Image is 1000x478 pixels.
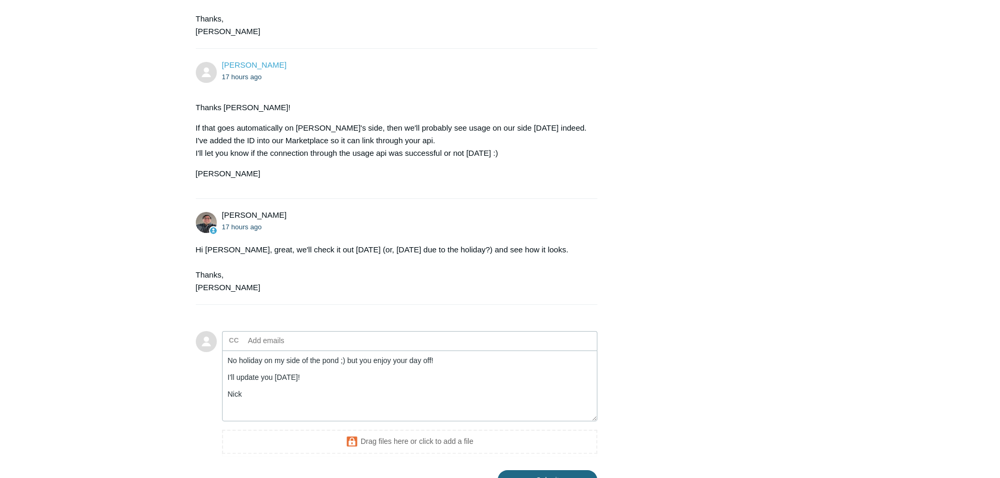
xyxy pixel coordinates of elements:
[222,73,262,81] time: 08/28/2025, 18:47
[222,210,287,219] span: Matt Robinson
[196,122,587,160] p: If that goes automatically on [PERSON_NAME]'s side, then we'll probably see usage on our side [DA...
[196,101,587,114] p: Thanks [PERSON_NAME]!
[222,60,287,69] span: Nick Luyckx
[229,333,239,348] label: CC
[196,243,587,294] div: Hi [PERSON_NAME], great, we'll check it out [DATE] (or, [DATE] due to the holiday?) and see how i...
[222,223,262,231] time: 08/28/2025, 19:07
[196,167,587,180] p: [PERSON_NAME]
[222,60,287,69] a: [PERSON_NAME]
[244,333,357,348] input: Add emails
[222,350,598,421] textarea: Add your reply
